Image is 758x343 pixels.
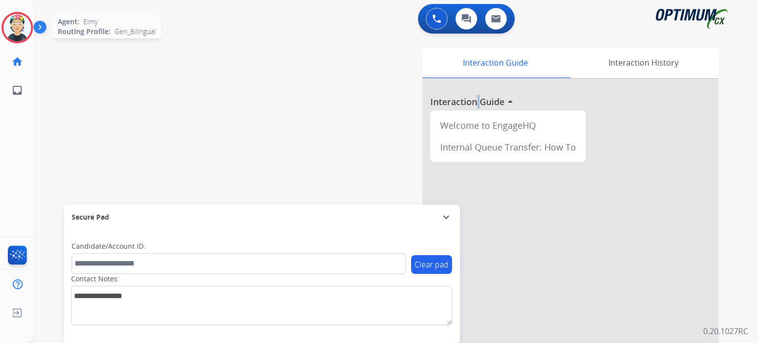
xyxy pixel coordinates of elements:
[72,241,146,251] label: Candidate/Account ID:
[434,136,582,158] div: Internal Queue Transfer: How To
[58,17,79,27] span: Agent:
[72,212,109,222] span: Secure Pad
[114,27,155,37] span: Gen_Bilingual
[434,114,582,136] div: Welcome to EngageHQ
[422,47,568,78] div: Interaction Guide
[703,325,748,337] p: 0.20.1027RC
[11,56,23,68] mat-icon: home
[71,274,119,284] label: Contact Notes:
[568,47,719,78] div: Interaction History
[83,17,98,27] span: Eimy
[411,255,452,274] button: Clear pad
[58,27,111,37] span: Routing Profile:
[3,14,31,41] img: avatar
[440,211,452,223] mat-icon: expand_more
[11,84,23,96] mat-icon: inbox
